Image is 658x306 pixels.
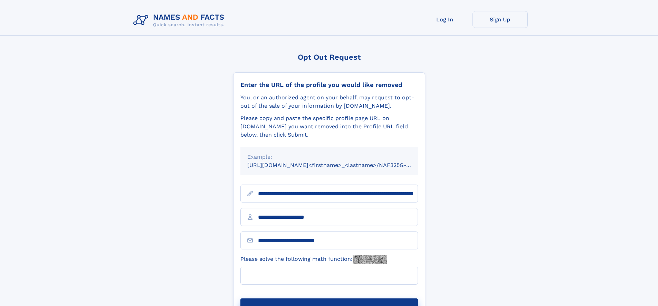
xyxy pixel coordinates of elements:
div: Example: [247,153,411,161]
div: You, or an authorized agent on your behalf, may request to opt-out of the sale of your informatio... [240,93,418,110]
a: Sign Up [473,11,528,28]
small: [URL][DOMAIN_NAME]<firstname>_<lastname>/NAF325G-xxxxxxxx [247,162,431,168]
a: Log In [417,11,473,28]
div: Please copy and paste the specific profile page URL on [DOMAIN_NAME] you want removed into the Pr... [240,114,418,139]
div: Enter the URL of the profile you would like removed [240,81,418,89]
label: Please solve the following math function: [240,255,387,264]
img: Logo Names and Facts [131,11,230,30]
div: Opt Out Request [233,53,425,61]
